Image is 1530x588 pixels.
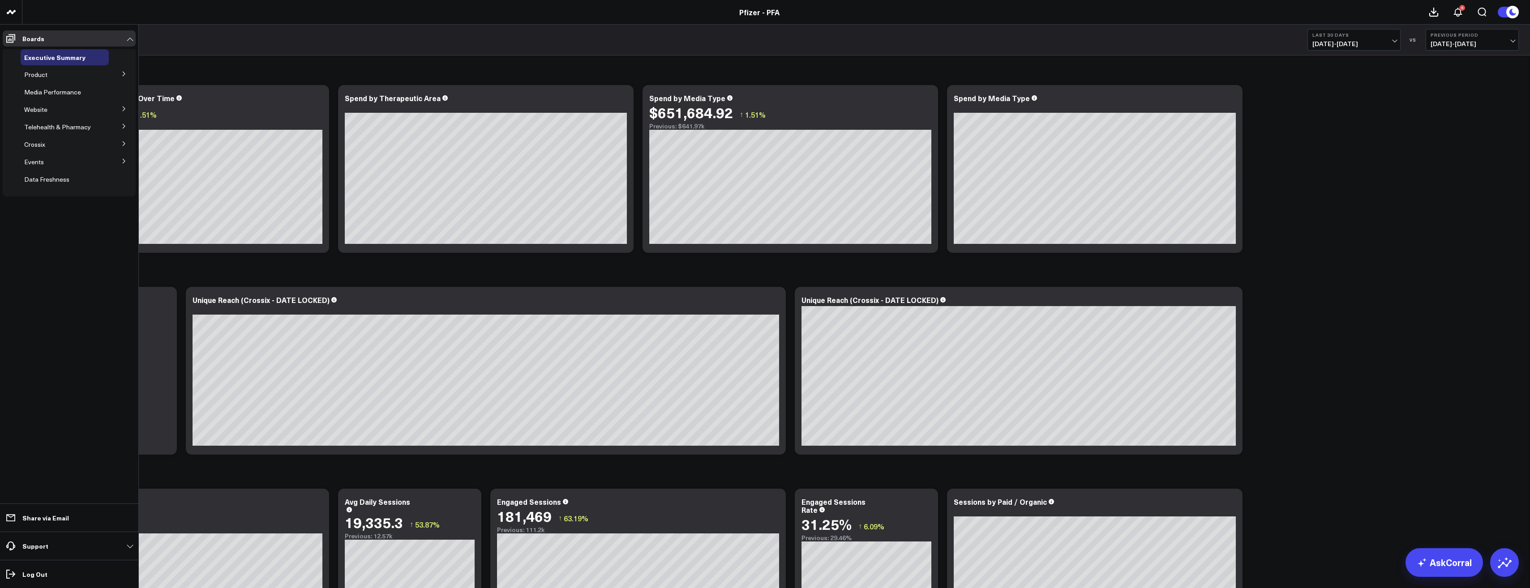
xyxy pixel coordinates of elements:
[24,70,47,79] span: Product
[745,110,766,119] span: 1.51%
[40,526,322,533] div: Previous: 377.12k
[1312,32,1396,38] b: Last 30 Days
[497,526,779,533] div: Previous: 111.2k
[24,158,44,166] a: Events
[345,533,475,540] div: Previous: 12.57k
[193,295,330,305] div: Unique Reach (Crossix - DATE LOCKED)
[497,508,552,524] div: 181,469
[954,497,1047,507] div: Sessions by Paid / Organic
[1406,548,1483,577] a: AskCorral
[1405,37,1421,43] div: VS
[801,295,939,305] div: Unique Reach (Crossix - DATE LOCKED)
[345,93,441,103] div: Spend by Therapeutic Area
[1307,29,1401,51] button: Last 30 Days[DATE]-[DATE]
[1431,32,1514,38] b: Previous Period
[24,88,81,96] span: Media Performance
[24,53,86,62] span: Executive Summary
[1431,40,1514,47] span: [DATE] - [DATE]
[954,93,1030,103] div: Spend by Media Type
[24,89,81,96] a: Media Performance
[497,497,561,507] div: Engaged Sessions
[801,516,852,532] div: 31.25%
[22,35,44,42] p: Boards
[24,123,91,131] span: Telehealth & Pharmacy
[649,123,931,130] div: Previous: $641.97k
[24,54,86,61] a: Executive Summary
[558,512,562,524] span: ↑
[649,93,725,103] div: Spend by Media Type
[1312,40,1396,47] span: [DATE] - [DATE]
[22,571,47,578] p: Log Out
[1426,29,1519,51] button: Previous Period[DATE]-[DATE]
[801,534,931,541] div: Previous: 29.46%
[410,519,413,530] span: ↑
[24,105,47,114] span: Website
[24,106,47,113] a: Website
[801,497,866,515] div: Engaged Sessions Rate
[345,514,403,530] div: 19,335.3
[22,542,48,550] p: Support
[345,497,410,507] div: Avg Daily Sessions
[740,109,743,120] span: ↑
[136,110,157,119] span: 1.51%
[24,141,45,148] a: Crossix
[22,514,69,521] p: Share via Email
[3,566,136,582] a: Log Out
[415,520,440,529] span: 53.87%
[24,124,91,131] a: Telehealth & Pharmacy
[649,104,733,120] div: $651,684.92
[40,123,322,130] div: Previous: $641.97k
[24,140,45,149] span: Crossix
[24,71,47,78] a: Product
[564,513,588,523] span: 63.19%
[24,175,69,183] span: Data Freshness
[1459,5,1465,11] div: 4
[739,7,780,17] a: Pfizer - PFA
[858,520,862,532] span: ↑
[864,521,884,531] span: 6.09%
[24,176,69,183] a: Data Freshness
